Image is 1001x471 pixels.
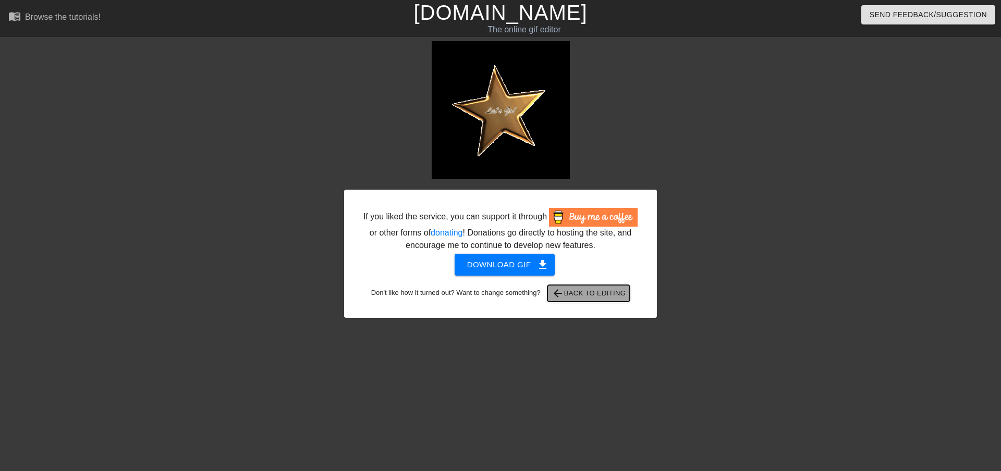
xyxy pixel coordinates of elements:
[339,23,710,36] div: The online gif editor
[8,10,101,26] a: Browse the tutorials!
[446,259,555,268] a: Download gif
[455,254,555,276] button: Download gif
[549,208,638,227] img: Buy Me A Coffee
[547,285,630,302] button: Back to Editing
[25,13,101,21] div: Browse the tutorials!
[360,285,641,302] div: Don't like how it turned out? Want to change something?
[536,258,549,271] span: get_app
[432,41,570,179] img: OiDNZLfL.gif
[362,208,639,252] div: If you liked the service, you can support it through or other forms of ! Donations go directly to...
[870,8,987,21] span: Send Feedback/Suggestion
[413,1,587,24] a: [DOMAIN_NAME]
[552,287,564,300] span: arrow_back
[467,258,543,271] span: Download gif
[431,228,462,237] a: donating
[8,10,21,22] span: menu_book
[552,287,626,300] span: Back to Editing
[861,5,995,24] button: Send Feedback/Suggestion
